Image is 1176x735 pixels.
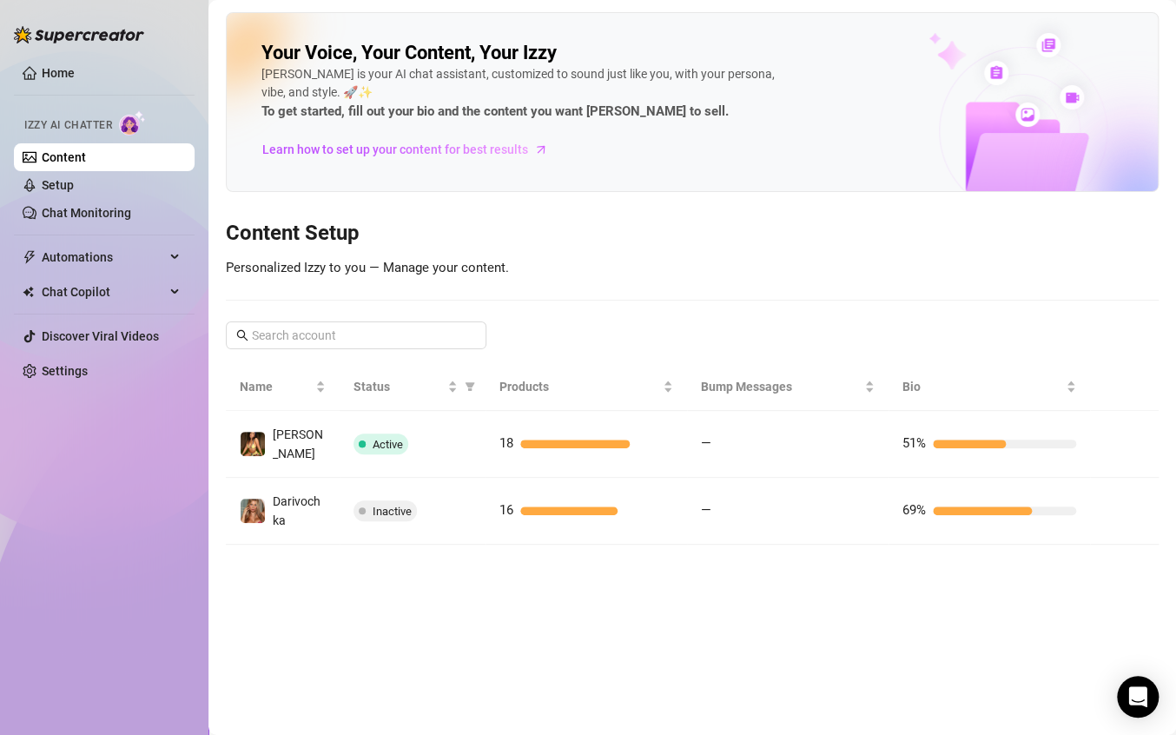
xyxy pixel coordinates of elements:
span: Darivochka [273,494,320,527]
img: AI Chatter [119,110,146,136]
img: Sumner [241,432,265,456]
a: Content [42,150,86,164]
span: filter [461,374,479,400]
h2: Your Voice, Your Content, Your Izzy [261,41,557,65]
span: Chat Copilot [42,278,165,306]
img: Darivochka [241,499,265,523]
div: [PERSON_NAME] is your AI chat assistant, customized to sound just like you, with your persona, vi... [261,65,783,122]
span: Bump Messages [701,377,861,396]
span: filter [465,381,475,392]
span: thunderbolt [23,250,36,264]
img: logo-BBDzfeDw.svg [14,26,144,43]
th: Status [340,363,486,411]
a: Discover Viral Videos [42,329,159,343]
span: 69% [902,502,926,518]
span: — [701,435,711,451]
th: Bump Messages [687,363,889,411]
span: Learn how to set up your content for best results [262,140,528,159]
div: Open Intercom Messenger [1117,676,1159,718]
span: 18 [499,435,513,451]
img: ai-chatter-content-library-cLFOSyPT.png [889,14,1158,191]
span: Automations [42,243,165,271]
span: Bio [902,377,1062,396]
span: Status [353,377,444,396]
th: Products [486,363,687,411]
a: Settings [42,364,88,378]
h3: Content Setup [226,220,1159,248]
span: Izzy AI Chatter [24,117,112,134]
span: — [701,502,711,518]
span: [PERSON_NAME] [273,427,323,460]
img: Chat Copilot [23,286,34,298]
span: Personalized Izzy to you — Manage your content. [226,260,509,275]
span: arrow-right [532,141,550,158]
span: search [236,329,248,341]
span: 51% [902,435,926,451]
span: Products [499,377,659,396]
input: Search account [252,326,462,345]
a: Setup [42,178,74,192]
a: Chat Monitoring [42,206,131,220]
span: Name [240,377,312,396]
strong: To get started, fill out your bio and the content you want [PERSON_NAME] to sell. [261,103,729,119]
th: Bio [889,363,1090,411]
a: Home [42,66,75,80]
span: 16 [499,502,513,518]
span: Inactive [373,505,412,518]
span: Active [373,438,403,451]
a: Learn how to set up your content for best results [261,136,561,163]
th: Name [226,363,340,411]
